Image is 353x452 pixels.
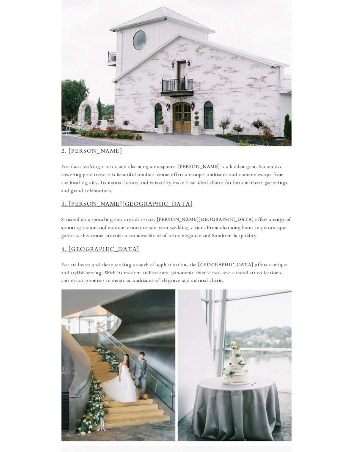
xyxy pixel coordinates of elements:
a: 2. [PERSON_NAME] [61,147,122,155]
a: 3. [PERSON_NAME][GEOGRAPHIC_DATA] [61,200,193,208]
p: Situated on a sprawling countryside estate, [PERSON_NAME][GEOGRAPHIC_DATA] offers a range of stun... [61,216,291,240]
p: For those seeking a rustic and charming atmosphere, [PERSON_NAME] is a hidden gem. Set amidst tow... [61,163,291,195]
p: For art lovers and those seeking a touch of sophistication, the [GEOGRAPHIC_DATA] offers a unique... [61,261,291,285]
a: 4. [GEOGRAPHIC_DATA] [61,245,139,253]
img: Wedding cake in front of the the Tennessee river view at the Hunter Museum of American Art, a Cha... [178,289,292,441]
img: Bride and groom walk down the steps at the Hunter Museum of American Art, a Chattanooga wedding v... [61,289,175,441]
